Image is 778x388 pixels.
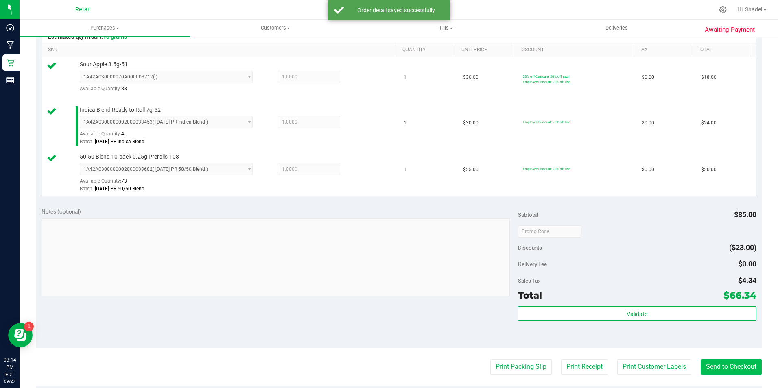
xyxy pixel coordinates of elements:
span: Awaiting Payment [705,25,755,35]
span: Employee Discount: 20% off line [523,120,570,124]
span: Subtotal [518,211,538,218]
span: 4 [121,131,124,137]
span: Discounts [518,240,542,255]
p: 03:14 PM EDT [4,356,16,378]
span: Total [518,290,542,301]
span: Batch: [80,139,94,144]
a: SKU [48,47,393,53]
span: Employee Discount: 20% off line [523,167,570,171]
span: 20% off Canncure: 20% off each [523,74,569,78]
span: 88 [121,86,127,92]
a: Total [697,47,747,53]
button: Print Packing Slip [490,359,552,375]
div: Order detail saved successfully [348,6,444,14]
iframe: Resource center [8,323,33,347]
span: Indica Blend Ready to Roll 7g-52 [80,106,161,114]
span: Tills [361,24,531,32]
span: Notes (optional) [42,208,81,215]
div: Available Quantity: [80,128,262,144]
span: $66.34 [723,290,756,301]
span: $18.00 [701,74,717,81]
inline-svg: Reports [6,76,14,84]
button: Print Customer Labels [617,359,691,375]
span: [DATE] PR Indica Blend [95,139,144,144]
a: Discount [520,47,629,53]
input: Promo Code [518,225,581,238]
a: Purchases [20,20,190,37]
a: Customers [190,20,361,37]
span: Deliveries [594,24,639,32]
span: $4.34 [738,276,756,285]
span: Sales Tax [518,277,541,284]
iframe: Resource center unread badge [24,322,34,331]
button: Print Receipt [561,359,608,375]
span: Validate [627,311,647,317]
span: Hi, Shade! [737,6,763,13]
span: $30.00 [463,74,479,81]
a: Deliveries [531,20,702,37]
button: Validate [518,306,756,321]
a: Tills [361,20,531,37]
span: Purchases [20,24,190,32]
span: Customers [190,24,360,32]
inline-svg: Retail [6,59,14,67]
span: $30.00 [463,119,479,127]
span: 1 [404,166,406,174]
span: $0.00 [642,166,654,174]
span: Employee Discount: 20% off line [523,80,570,84]
span: Sour Apple 3.5g-51 [80,61,128,68]
inline-svg: Dashboard [6,24,14,32]
span: 50-50 Blend 10-pack 0.25g Prerolls-108 [80,153,179,161]
span: [DATE] PR 50/50 Blend [95,186,144,192]
span: $0.00 [738,259,756,268]
a: Quantity [402,47,452,53]
a: Tax [638,47,688,53]
a: Unit Price [461,47,511,53]
div: Available Quantity: [80,83,262,99]
div: Manage settings [718,6,728,13]
span: $0.00 [642,119,654,127]
span: ($23.00) [729,243,756,252]
span: $85.00 [734,210,756,219]
span: Delivery Fee [518,261,547,267]
span: Batch: [80,186,94,192]
div: Available Quantity: [80,175,262,191]
p: 09/27 [4,378,16,384]
span: $25.00 [463,166,479,174]
span: 73 [121,178,127,184]
span: 1 [404,74,406,81]
span: $0.00 [642,74,654,81]
span: $20.00 [701,166,717,174]
span: $24.00 [701,119,717,127]
span: Retail [75,6,91,13]
inline-svg: Manufacturing [6,41,14,49]
button: Send to Checkout [701,359,762,375]
span: 1 [404,119,406,127]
